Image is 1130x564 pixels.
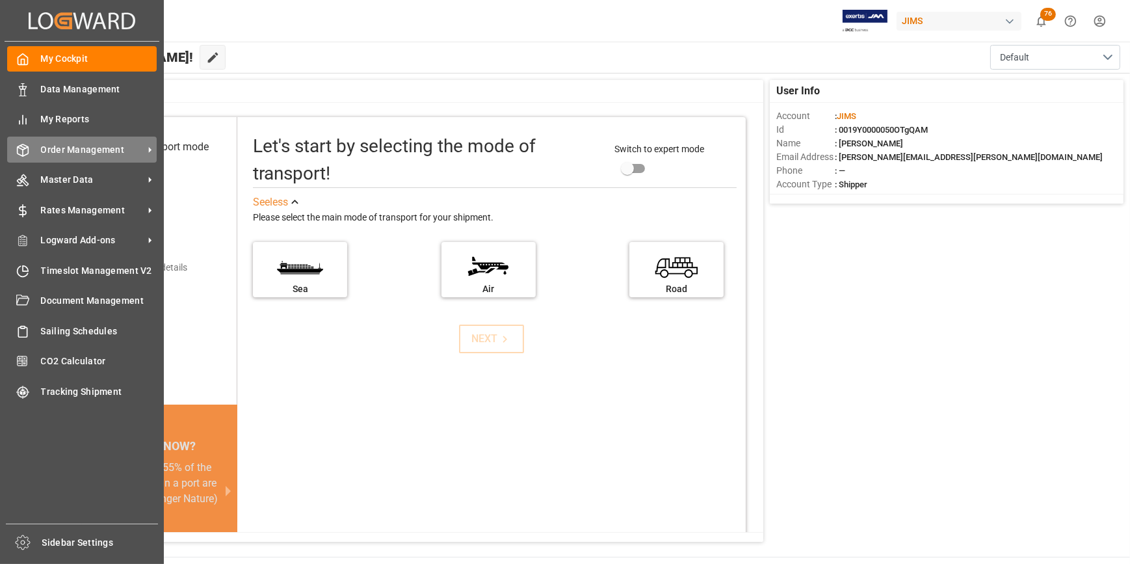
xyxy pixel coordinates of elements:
span: My Cockpit [41,52,157,66]
button: Help Center [1056,7,1085,36]
span: Phone [776,164,835,178]
div: NEXT [472,331,512,347]
span: Data Management [41,83,157,96]
span: Rates Management [41,204,144,217]
span: Tracking Shipment [41,385,157,399]
span: Account [776,109,835,123]
div: Please select the main mode of transport for your shipment. [253,210,737,226]
button: next slide / item [219,460,237,522]
a: Document Management [7,288,157,314]
button: open menu [990,45,1120,70]
span: : [PERSON_NAME][EMAIL_ADDRESS][PERSON_NAME][DOMAIN_NAME] [835,152,1103,162]
span: 76 [1040,8,1056,21]
span: Default [1000,51,1029,64]
span: User Info [776,83,820,99]
a: Tracking Shipment [7,379,157,404]
span: Sailing Schedules [41,325,157,338]
span: Id [776,123,835,137]
span: Order Management [41,143,144,157]
span: : [835,111,856,121]
span: CO2 Calculator [41,355,157,368]
button: NEXT [459,325,524,353]
a: CO2 Calculator [7,349,157,374]
button: show 76 new notifications [1027,7,1056,36]
span: My Reports [41,113,157,126]
div: Let's start by selecting the mode of transport! [253,133,601,187]
span: : Shipper [835,180,867,189]
div: Road [636,282,717,296]
span: : 0019Y0000050OTgQAM [835,125,928,135]
span: Master Data [41,173,144,187]
span: Timeslot Management V2 [41,264,157,278]
div: Select transport mode [108,139,209,155]
span: Logward Add-ons [41,234,144,247]
div: Air [448,282,529,296]
span: : [PERSON_NAME] [835,139,903,148]
span: Name [776,137,835,150]
div: JIMS [897,12,1021,31]
div: See less [253,195,288,210]
span: JIMS [837,111,856,121]
a: Sailing Schedules [7,318,157,343]
div: Sea [259,282,341,296]
span: Switch to expert mode [615,144,705,154]
span: Account Type [776,178,835,191]
span: Document Management [41,294,157,308]
a: Timeslot Management V2 [7,258,157,283]
span: Email Address [776,150,835,164]
a: Data Management [7,76,157,101]
a: My Cockpit [7,46,157,72]
span: Sidebar Settings [42,536,159,550]
span: : — [835,166,845,176]
img: Exertis%20JAM%20-%20Email%20Logo.jpg_1722504956.jpg [843,10,887,33]
a: My Reports [7,107,157,132]
button: JIMS [897,8,1027,33]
